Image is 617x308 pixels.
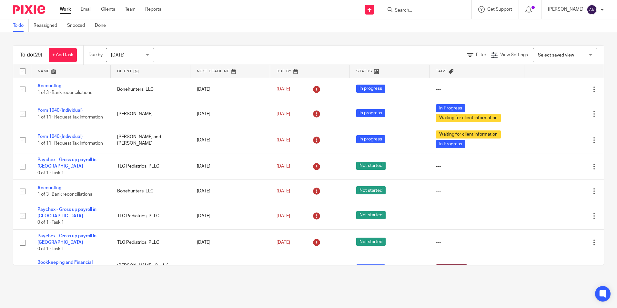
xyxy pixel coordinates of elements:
a: Paychex - Gross up payroll in [GEOGRAPHIC_DATA] [37,207,96,218]
a: Snoozed [67,19,90,32]
span: In progress [356,264,385,272]
span: [DATE] [277,87,290,92]
div: --- [436,188,518,194]
a: + Add task [49,48,77,62]
td: [DATE] [190,256,270,282]
span: [DATE] [277,138,290,142]
span: 0 of 1 · Task 1 [37,171,64,175]
span: [DATE] [277,189,290,193]
span: [DATE] [277,164,290,169]
span: Tags [436,69,447,73]
p: [PERSON_NAME] [548,6,583,13]
a: Form 1040 (Individual) [37,134,83,139]
span: 1 of 3 · Bank reconciliations [37,192,92,197]
span: Select saved view [538,53,574,57]
a: Paychex - Gross up payroll in [GEOGRAPHIC_DATA] [37,234,96,245]
span: Not started [356,162,386,170]
td: TLC Pediatrics, PLLC [111,153,190,180]
td: [DATE] [190,78,270,101]
span: 1 of 3 · Bank reconciliations [37,90,92,95]
input: Search [394,8,452,14]
div: --- [436,213,518,219]
span: [DATE] [277,214,290,218]
td: TLC Pediatrics, PLLC [111,229,190,256]
div: --- [436,86,518,93]
span: [DATE] [111,53,125,57]
a: Accounting [37,84,61,88]
span: Not started [356,186,386,194]
a: Done [95,19,111,32]
span: 1 of 11 · Request Tax Information [37,115,103,119]
td: [DATE] [190,180,270,203]
td: [PERSON_NAME] and [PERSON_NAME] [111,127,190,153]
span: In progress [356,109,385,117]
a: Reports [145,6,161,13]
a: Team [125,6,136,13]
td: [PERSON_NAME], Cook & [PERSON_NAME], LLP [111,256,190,282]
td: [DATE] [190,127,270,153]
td: [DATE] [190,203,270,229]
td: [DATE] [190,153,270,180]
td: Bonehunters, LLC [111,78,190,101]
a: To do [13,19,29,32]
img: Pixie [13,5,45,14]
a: Reassigned [34,19,62,32]
td: TLC Pediatrics, PLLC [111,203,190,229]
span: Waiting for client information [436,114,501,122]
span: Not started [356,211,386,219]
span: 0 of 1 · Task 1 [37,220,64,225]
h1: To do [20,52,42,58]
span: 0 of 1 · Task 1 [37,247,64,252]
a: Clients [101,6,115,13]
span: Get Support [487,7,512,12]
span: In progress [356,135,385,143]
span: In Progress [436,104,465,112]
a: Bookkeeping and Financial Statements [37,260,93,271]
span: Ready to file [436,264,467,272]
td: [PERSON_NAME] [111,101,190,127]
td: Bonehunters, LLC [111,180,190,203]
div: --- [436,163,518,169]
span: In Progress [436,140,465,148]
div: --- [436,239,518,246]
span: In progress [356,85,385,93]
td: [DATE] [190,101,270,127]
span: Waiting for client information [436,130,501,139]
a: Paychex - Gross up payroll in [GEOGRAPHIC_DATA] [37,158,96,169]
a: Work [60,6,71,13]
span: [DATE] [277,240,290,245]
p: Due by [88,52,103,58]
span: 1 of 11 · Request Tax Information [37,141,103,146]
img: svg%3E [587,5,597,15]
a: Accounting [37,186,61,190]
span: View Settings [500,53,528,57]
span: Filter [476,53,486,57]
span: [DATE] [277,112,290,116]
span: (29) [33,52,42,57]
a: Form 1040 (Individual) [37,108,83,113]
td: [DATE] [190,229,270,256]
span: Not started [356,238,386,246]
a: Email [81,6,91,13]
